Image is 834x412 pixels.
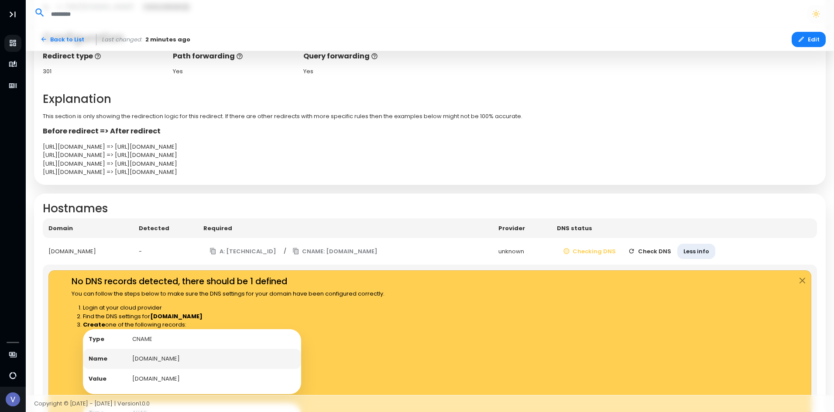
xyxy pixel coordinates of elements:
[43,112,817,121] p: This section is only showing the redirection logic for this redirect. If there are other redirect...
[173,67,295,76] div: Yes
[43,151,817,160] div: [URL][DOMAIN_NAME] => [URL][DOMAIN_NAME]
[133,238,198,265] td: -
[43,51,165,61] p: Redirect type
[34,32,90,47] a: Back to List
[6,392,20,407] img: Avatar
[72,276,384,286] h4: No DNS records detected, there should be 1 defined
[34,399,150,408] span: Copyright © [DATE] - [DATE] | Version 1.0.0
[198,238,493,265] td: /
[792,32,826,47] button: Edit
[83,303,384,312] li: Login at your cloud provider
[150,312,202,320] strong: [DOMAIN_NAME]
[83,312,384,321] li: Find the DNS settings for
[303,67,425,76] div: Yes
[303,51,425,61] p: Query forwarding
[127,349,301,369] td: [DOMAIN_NAME]
[43,160,817,168] div: [URL][DOMAIN_NAME] => [URL][DOMAIN_NAME]
[48,247,128,256] div: [DOMAIN_NAME]
[493,218,551,238] th: Provider
[133,218,198,238] th: Detected
[127,369,301,389] td: [DOMAIN_NAME]
[677,244,715,259] button: Less info
[551,218,817,238] th: DNS status
[43,143,817,151] div: [URL][DOMAIN_NAME] => [URL][DOMAIN_NAME]
[43,67,165,76] div: 301
[89,354,107,363] strong: Name
[4,6,21,23] button: Toggle Aside
[203,244,282,259] button: A: [TECHNICAL_ID]
[72,289,384,298] p: You can follow the steps below to make sure the DNS settings for your domain have been configured...
[89,375,106,383] strong: Value
[102,35,143,44] span: Last changed:
[794,271,811,291] button: Close
[198,218,493,238] th: Required
[83,320,105,329] strong: Create
[89,335,104,343] strong: Type
[43,126,817,136] p: Before redirect => After redirect
[43,202,817,215] h2: Hostnames
[43,218,134,238] th: Domain
[286,244,384,259] button: CNAME: [DOMAIN_NAME]
[173,51,295,61] p: Path forwarding
[622,244,677,259] button: Check DNS
[43,92,817,106] h2: Explanation
[557,244,622,259] button: Checking DNS
[43,168,817,177] div: [URL][DOMAIN_NAME] => [URL][DOMAIN_NAME]
[145,35,190,44] span: 2 minutes ago
[498,247,546,256] div: unknown
[127,329,301,349] td: CNAME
